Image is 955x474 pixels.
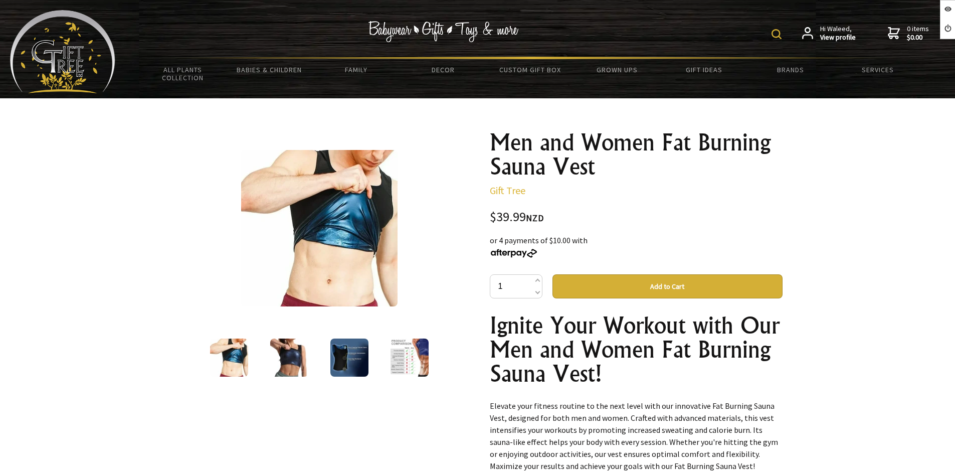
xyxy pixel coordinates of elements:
[400,59,486,80] a: Decor
[139,59,226,88] a: All Plants Collection
[330,339,368,377] img: Men and Women Fat Burning Sauna Vest
[270,339,308,377] img: Men and Women Fat Burning Sauna Vest
[490,313,783,386] h1: Ignite Your Workout with Our Men and Women Fat Burning Sauna Vest!
[490,211,783,224] div: $39.99
[313,59,400,80] a: Family
[526,212,544,224] span: NZD
[820,25,856,42] span: Hi Waleed,
[391,339,429,377] img: Men and Women Fat Burning Sauna Vest
[888,25,929,42] a: 0 items$0.00
[907,24,929,42] span: 0 items
[10,10,115,93] img: Babyware - Gifts - Toys and more...
[241,150,398,306] img: Men and Women Fat Burning Sauna Vest
[226,59,313,80] a: Babies & Children
[820,33,856,42] strong: View profile
[490,234,783,258] div: or 4 payments of $10.00 with
[552,274,783,298] button: Add to Cart
[802,25,856,42] a: Hi Waleed,View profile
[834,59,921,80] a: Services
[907,33,929,42] strong: $0.00
[660,59,747,80] a: Gift Ideas
[490,249,538,258] img: Afterpay
[490,400,783,472] p: Elevate your fitness routine to the next level with our innovative Fat Burning Sauna Vest, design...
[772,29,782,39] img: product search
[490,130,783,179] h1: Men and Women Fat Burning Sauna Vest
[368,21,519,42] img: Babywear - Gifts - Toys & more
[574,59,660,80] a: Grown Ups
[747,59,834,80] a: Brands
[490,184,525,197] a: Gift Tree
[210,339,248,377] img: Men and Women Fat Burning Sauna Vest
[487,59,574,80] a: Custom Gift Box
